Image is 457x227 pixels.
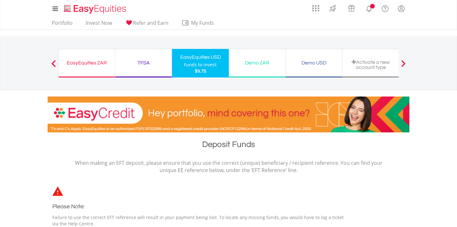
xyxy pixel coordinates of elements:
[184,62,217,68] div: Funds to invest:
[393,2,409,16] a: My Profile
[133,19,169,26] span: Refer and Earn
[312,5,319,12] img: grid-menu-icon.svg
[176,53,225,62] div: EasyEquities USD
[52,214,351,227] p: Failure to use the correct EFT reference will result in your payment being lost. To locate any mi...
[83,20,115,30] a: Invest Now
[377,2,393,14] a: FAQ's and Support
[48,97,409,132] img: EasyCredit Promotion Banner
[182,19,223,27] span: My Funds
[52,186,63,196] img: statements-icon-error-satrix.svg
[49,20,75,30] a: Portfolio
[346,3,357,13] img: vouchers-v2.svg
[52,202,351,211] h3: Please Note:
[123,20,171,30] a: Refer and Earn
[361,2,377,14] a: Notifications
[342,2,361,13] a: Vouchers
[308,2,323,12] a: AppsGrid
[119,58,168,67] div: TFSA
[63,4,129,14] img: EasyEquities_Logo.png
[289,58,338,67] div: Demo USD
[346,59,395,70] div: Activate a new account type
[233,58,281,67] div: Demo ZAR
[75,159,382,174] p: When making an EFT deposit, please ensure that you use the correct (unique) beneficiary / recipie...
[195,68,206,74] span: $9.75
[61,2,129,14] a: Home page
[48,139,409,153] h1: Deposit Funds
[328,3,338,13] img: thrive-v2.svg
[63,58,111,67] div: EasyEquities ZAR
